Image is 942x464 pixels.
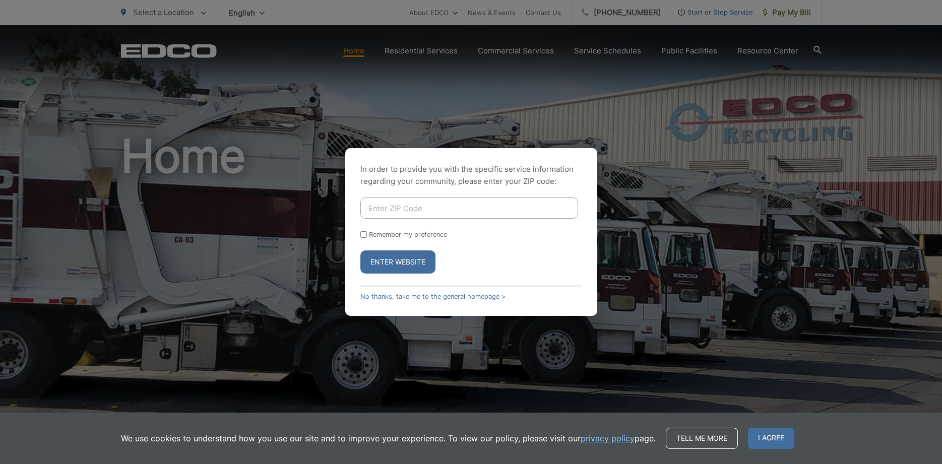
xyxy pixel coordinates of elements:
p: In order to provide you with the specific service information regarding your community, please en... [360,163,582,187]
a: Tell me more [666,428,738,449]
span: I agree [748,428,794,449]
a: No thanks, take me to the general homepage > [360,293,506,300]
a: privacy policy [581,432,635,444]
input: Enter ZIP Code [360,197,578,219]
button: Enter Website [360,250,435,274]
p: We use cookies to understand how you use our site and to improve your experience. To view our pol... [121,432,656,444]
label: Remember my preference [369,231,447,238]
